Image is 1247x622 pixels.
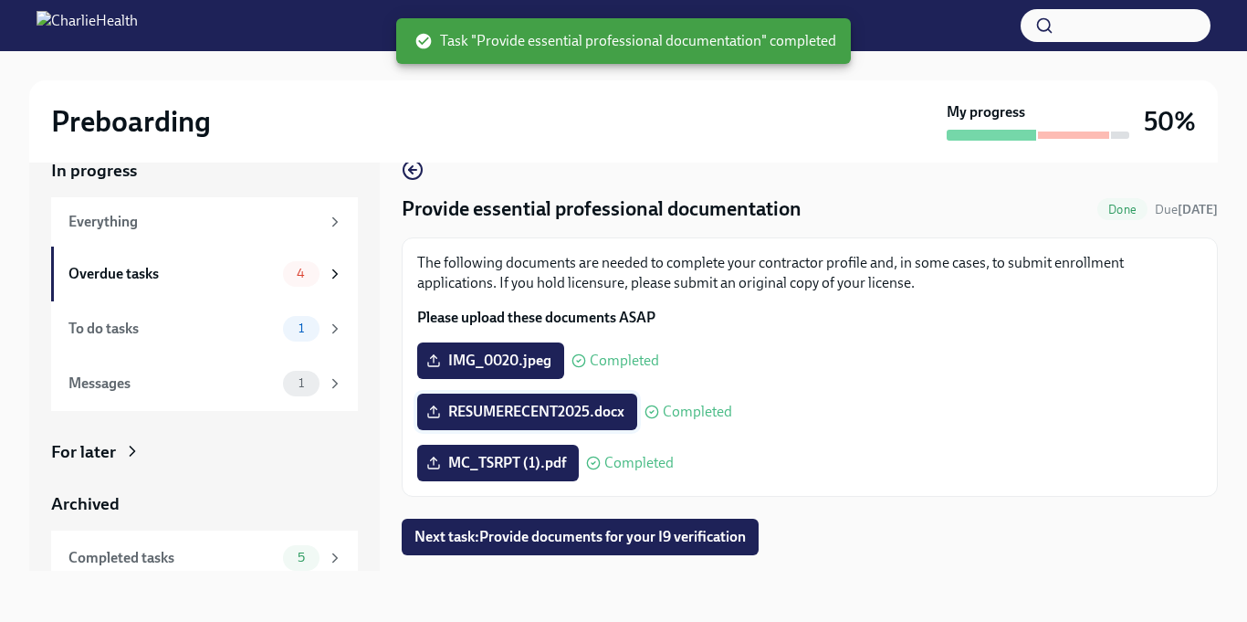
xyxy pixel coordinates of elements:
span: 1 [288,376,315,390]
strong: Please upload these documents ASAP [417,309,655,326]
a: Everything [51,197,358,247]
span: Completed [604,456,674,470]
span: Done [1097,203,1147,216]
a: For later [51,440,358,464]
div: Completed tasks [68,548,276,568]
span: 5 [287,551,316,564]
span: 4 [286,267,316,280]
span: IMG_0020.jpeg [430,352,551,370]
div: To do tasks [68,319,276,339]
img: CharlieHealth [37,11,138,40]
h4: Provide essential professional documentation [402,195,802,223]
a: Completed tasks5 [51,531,358,585]
p: The following documents are needed to complete your contractor profile and, in some cases, to sub... [417,253,1202,293]
strong: [DATE] [1178,202,1218,217]
div: Messages [68,374,276,394]
label: IMG_0020.jpeg [417,343,564,379]
h3: 50% [1144,105,1196,138]
a: In progress [51,159,358,183]
a: Archived [51,492,358,516]
a: Messages1 [51,356,358,411]
span: MC_TSRPT (1).pdf [430,454,566,472]
span: Completed [663,405,732,419]
span: 1 [288,322,315,335]
div: For later [51,440,116,464]
div: Everything [68,212,320,232]
strong: My progress [947,102,1025,122]
span: August 23rd, 2025 06:00 [1155,201,1218,218]
span: Due [1155,202,1218,217]
button: Next task:Provide documents for your I9 verification [402,519,759,555]
a: To do tasks1 [51,301,358,356]
div: Overdue tasks [68,264,276,284]
label: MC_TSRPT (1).pdf [417,445,579,481]
h2: Preboarding [51,103,211,140]
span: Task "Provide essential professional documentation" completed [414,31,836,51]
a: Overdue tasks4 [51,247,358,301]
span: Next task : Provide documents for your I9 verification [414,528,746,546]
span: Completed [590,353,659,368]
span: RESUMERECENT2025.docx [430,403,624,421]
label: RESUMERECENT2025.docx [417,394,637,430]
